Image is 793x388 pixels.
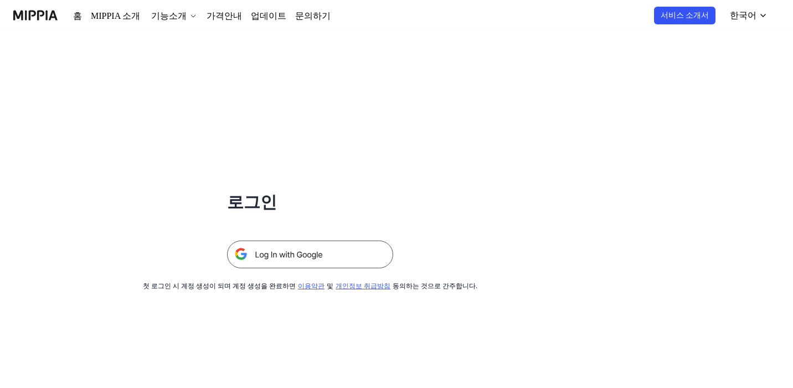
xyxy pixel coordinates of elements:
[145,9,189,23] button: 기능소개
[238,9,269,23] a: 업데이트
[227,241,393,268] img: 구글 로그인 버튼
[724,4,774,27] button: 한국어
[90,9,136,23] a: MIPPIA 소개
[227,191,393,214] h1: 로그인
[731,9,759,22] div: 한국어
[145,9,181,23] div: 기능소개
[168,282,452,291] div: 첫 로그인 시 계정 생성이 되며 계정 생성을 완료하면 및 동의하는 것으로 간주합니다.
[664,7,719,24] button: 서비스 소개서
[332,282,378,290] a: 개인정보 취급방침
[73,9,81,23] a: 홈
[300,282,322,290] a: 이용약관
[278,9,309,23] a: 문의하기
[198,9,229,23] a: 가격안내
